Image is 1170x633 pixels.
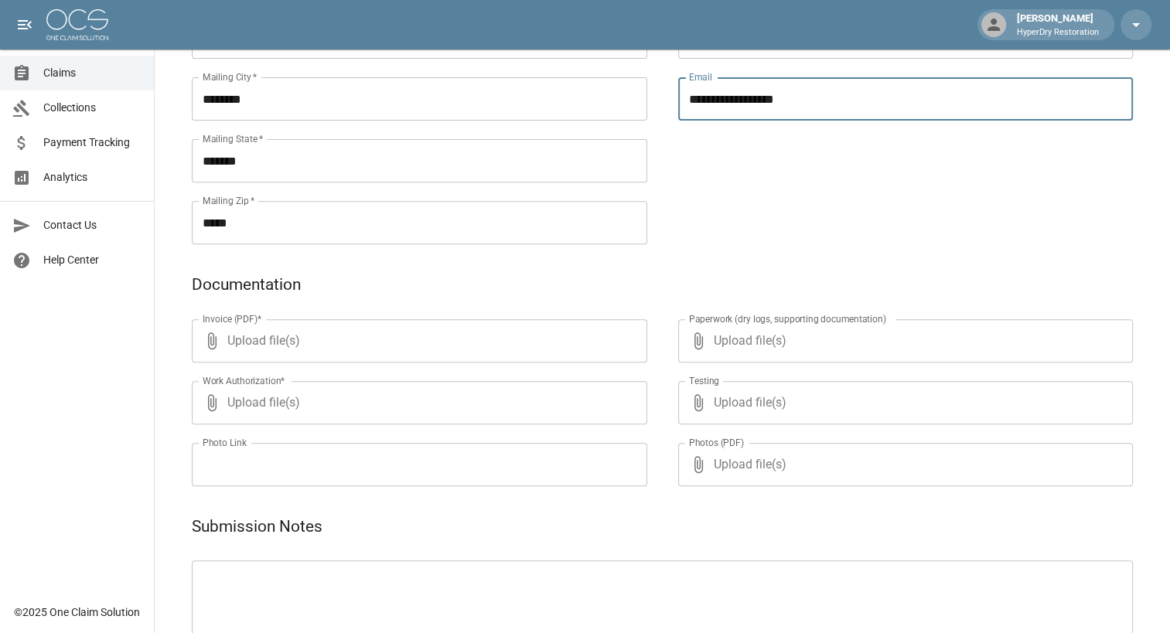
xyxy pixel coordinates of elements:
[689,70,712,83] label: Email
[714,443,1092,486] span: Upload file(s)
[9,9,40,40] button: open drawer
[689,374,719,387] label: Testing
[227,319,605,362] span: Upload file(s)
[43,252,142,268] span: Help Center
[46,9,108,40] img: ocs-logo-white-transparent.png
[689,312,886,325] label: Paperwork (dry logs, supporting documentation)
[689,436,744,449] label: Photos (PDF)
[203,132,263,145] label: Mailing State
[1017,26,1099,39] p: HyperDry Restoration
[714,319,1092,362] span: Upload file(s)
[14,604,140,620] div: © 2025 One Claim Solution
[203,70,258,83] label: Mailing City
[43,217,142,233] span: Contact Us
[203,194,255,207] label: Mailing Zip
[43,134,142,151] span: Payment Tracking
[227,381,605,424] span: Upload file(s)
[43,100,142,116] span: Collections
[43,169,142,185] span: Analytics
[43,65,142,81] span: Claims
[714,381,1092,424] span: Upload file(s)
[1011,11,1105,39] div: [PERSON_NAME]
[203,374,285,387] label: Work Authorization*
[203,436,247,449] label: Photo Link
[203,312,262,325] label: Invoice (PDF)*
